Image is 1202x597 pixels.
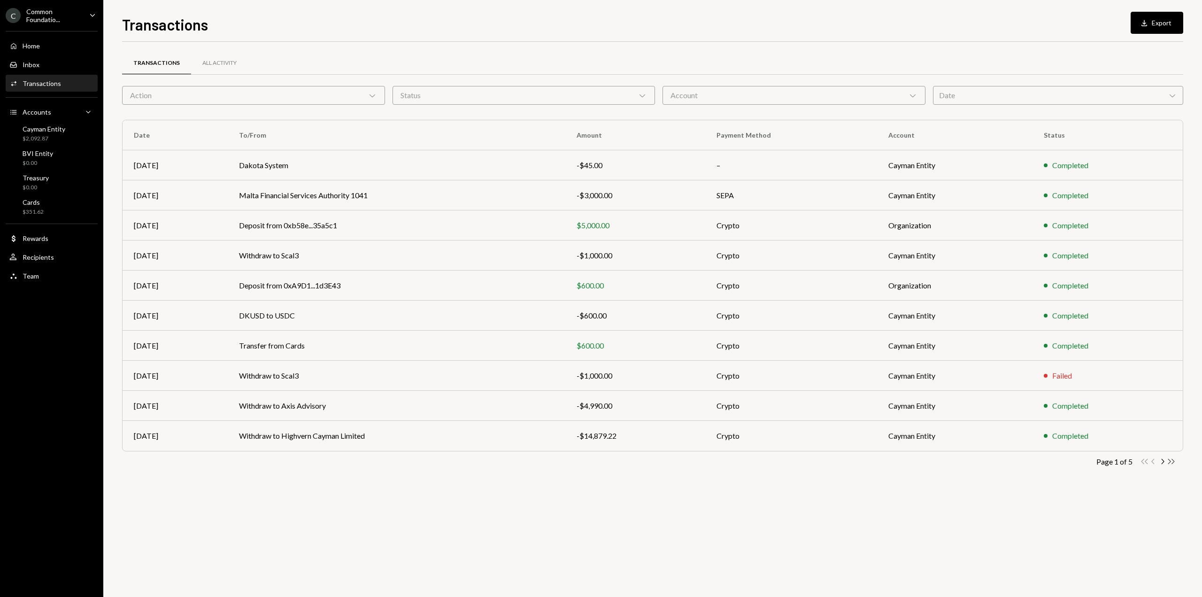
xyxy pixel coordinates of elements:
[1096,457,1133,466] div: Page 1 of 5
[577,280,693,291] div: $600.00
[228,120,566,150] th: To/From
[705,421,878,451] td: Crypto
[191,51,248,75] a: All Activity
[134,400,216,411] div: [DATE]
[134,340,216,351] div: [DATE]
[705,120,878,150] th: Payment Method
[6,195,98,218] a: Cards$351.62
[577,400,693,411] div: -$4,990.00
[705,150,878,180] td: –
[228,301,566,331] td: DKUSD to USDC
[6,147,98,169] a: BVI Entity$0.00
[577,250,693,261] div: -$1,000.00
[23,125,65,133] div: Cayman Entity
[228,361,566,391] td: Withdraw to Scal3
[877,240,1032,271] td: Cayman Entity
[705,210,878,240] td: Crypto
[6,171,98,194] a: Treasury$0.00
[134,160,216,171] div: [DATE]
[23,108,51,116] div: Accounts
[23,135,65,143] div: $2,092.87
[228,391,566,421] td: Withdraw to Axis Advisory
[577,340,693,351] div: $600.00
[23,79,61,87] div: Transactions
[1052,310,1088,321] div: Completed
[577,370,693,381] div: -$1,000.00
[577,160,693,171] div: -$45.00
[23,42,40,50] div: Home
[6,75,98,92] a: Transactions
[228,271,566,301] td: Deposit from 0xA9D1...1d3E43
[877,331,1032,361] td: Cayman Entity
[1052,340,1088,351] div: Completed
[1052,400,1088,411] div: Completed
[6,230,98,247] a: Rewards
[122,51,191,75] a: Transactions
[26,8,82,23] div: Common Foundatio...
[228,150,566,180] td: Dakota System
[1052,160,1088,171] div: Completed
[134,250,216,261] div: [DATE]
[877,120,1032,150] th: Account
[1131,12,1183,34] button: Export
[6,103,98,120] a: Accounts
[393,86,655,105] div: Status
[1052,280,1088,291] div: Completed
[23,184,49,192] div: $0.00
[134,190,216,201] div: [DATE]
[565,120,705,150] th: Amount
[705,331,878,361] td: Crypto
[877,301,1032,331] td: Cayman Entity
[23,159,53,167] div: $0.00
[23,198,44,206] div: Cards
[23,61,39,69] div: Inbox
[228,421,566,451] td: Withdraw to Highvern Cayman Limited
[134,220,216,231] div: [DATE]
[1052,220,1088,231] div: Completed
[877,361,1032,391] td: Cayman Entity
[663,86,925,105] div: Account
[877,391,1032,421] td: Cayman Entity
[228,240,566,271] td: Withdraw to Scal3
[1052,190,1088,201] div: Completed
[1052,250,1088,261] div: Completed
[123,120,228,150] th: Date
[6,248,98,265] a: Recipients
[122,15,208,34] h1: Transactions
[6,56,98,73] a: Inbox
[23,208,44,216] div: $351.62
[6,37,98,54] a: Home
[877,210,1032,240] td: Organization
[6,122,98,145] a: Cayman Entity$2,092.87
[705,391,878,421] td: Crypto
[6,8,21,23] div: C
[202,59,237,67] div: All Activity
[134,310,216,321] div: [DATE]
[23,174,49,182] div: Treasury
[877,180,1032,210] td: Cayman Entity
[877,271,1032,301] td: Organization
[6,267,98,284] a: Team
[23,149,53,157] div: BVI Entity
[23,272,39,280] div: Team
[1032,120,1183,150] th: Status
[705,271,878,301] td: Crypto
[1052,430,1088,442] div: Completed
[23,253,54,261] div: Recipients
[134,280,216,291] div: [DATE]
[23,234,48,242] div: Rewards
[877,421,1032,451] td: Cayman Entity
[933,86,1184,105] div: Date
[228,180,566,210] td: Malta Financial Services Authority 1041
[577,220,693,231] div: $5,000.00
[705,180,878,210] td: SEPA
[1052,370,1072,381] div: Failed
[134,370,216,381] div: [DATE]
[577,430,693,442] div: -$14,879.22
[228,210,566,240] td: Deposit from 0xb58e...35a5c1
[877,150,1032,180] td: Cayman Entity
[705,361,878,391] td: Crypto
[577,190,693,201] div: -$3,000.00
[705,240,878,271] td: Crypto
[705,301,878,331] td: Crypto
